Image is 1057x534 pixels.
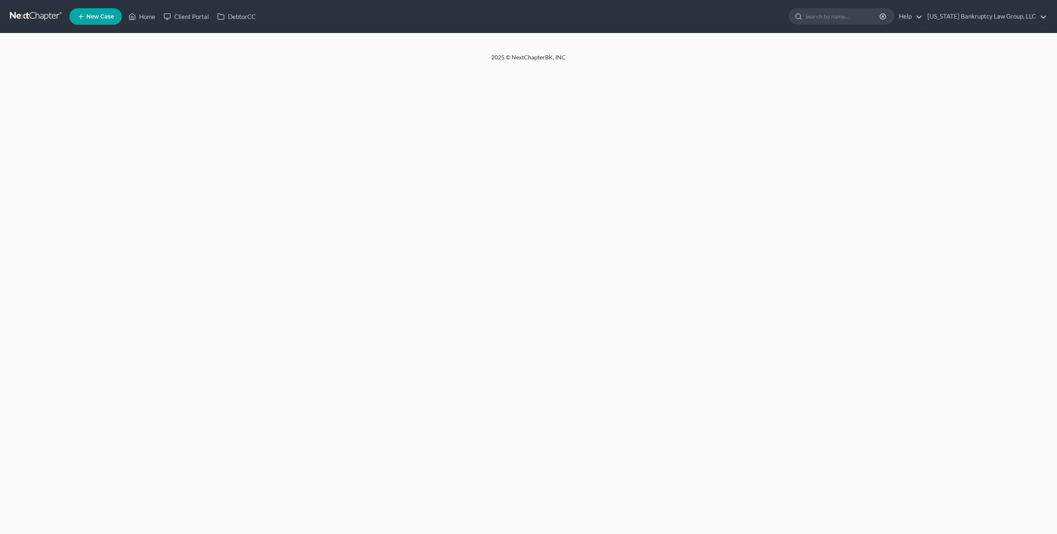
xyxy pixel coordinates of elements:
a: Home [124,9,159,24]
a: DebtorCC [213,9,260,24]
a: Client Portal [159,9,213,24]
span: New Case [86,14,114,20]
input: Search by name... [805,9,881,24]
a: [US_STATE] Bankruptcy Law Group, LLC [923,9,1047,24]
a: Help [895,9,922,24]
div: 2025 © NextChapterBK, INC [293,53,764,68]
